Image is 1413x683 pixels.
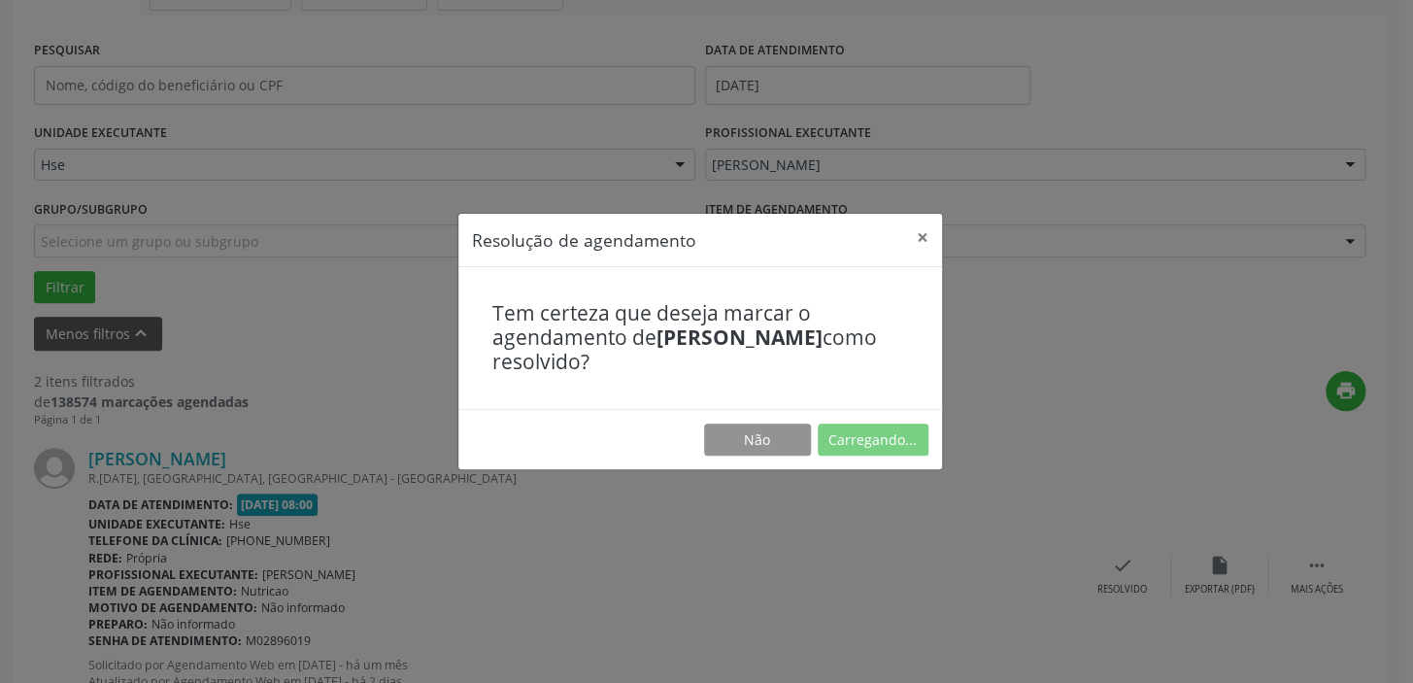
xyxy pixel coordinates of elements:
button: Carregando... [818,424,928,457]
button: Não [704,424,811,457]
b: [PERSON_NAME] [656,324,823,351]
h4: Tem certeza que deseja marcar o agendamento de como resolvido? [492,301,908,375]
button: Close [903,214,942,261]
h5: Resolução de agendamento [472,227,696,253]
